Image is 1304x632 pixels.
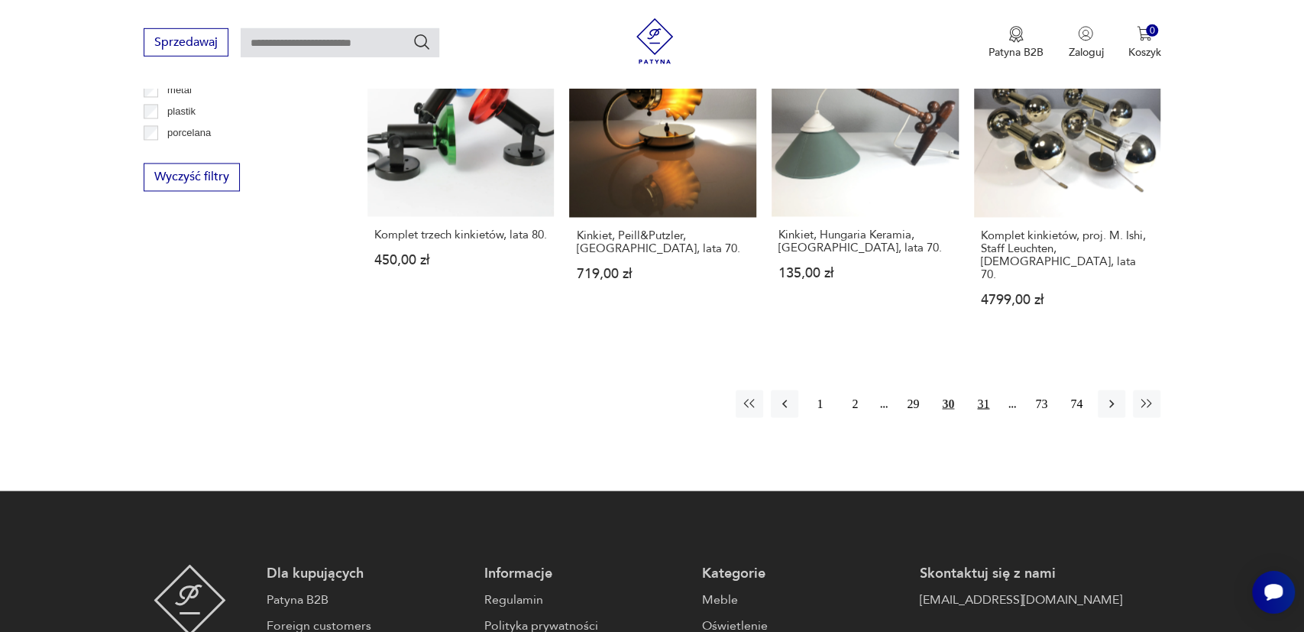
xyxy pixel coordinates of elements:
a: Komplet kinkietów, proj. M. Ishi, Staff Leuchten, Niemcy, lata 70.Komplet kinkietów, proj. M. Ish... [974,31,1161,337]
a: Ikona medaluPatyna B2B [989,26,1044,60]
p: Informacje [484,565,687,583]
button: 74 [1063,391,1090,418]
img: Ikona koszyka [1137,26,1152,41]
p: 135,00 zł [778,267,952,280]
a: Kinkiet, Peill&Putzler, Niemcy, lata 70.Kinkiet, Peill&Putzler, [GEOGRAPHIC_DATA], lata 70.719,00 zł [569,31,756,337]
img: Ikonka użytkownika [1078,26,1093,41]
p: porcelit [167,147,199,164]
p: Skontaktuj się z nami [920,565,1122,583]
a: Regulamin [484,591,687,609]
p: Koszyk [1128,45,1160,60]
button: 0Koszyk [1128,26,1160,60]
img: Ikona medalu [1008,26,1024,43]
a: Meble [702,591,904,609]
p: 450,00 zł [374,254,548,267]
img: Patyna - sklep z meblami i dekoracjami vintage [632,18,678,64]
p: 4799,00 zł [981,294,1154,307]
a: Kinkiet, Hungaria Keramia, Węgry, lata 70.Kinkiet, Hungaria Keramia, [GEOGRAPHIC_DATA], lata 70.1... [772,31,959,337]
button: Sprzedawaj [144,28,228,57]
button: Zaloguj [1068,26,1103,60]
button: Wyczyść filtry [144,164,240,192]
a: [EMAIL_ADDRESS][DOMAIN_NAME] [920,591,1122,609]
iframe: Smartsupp widget button [1252,571,1295,614]
p: Kategorie [702,565,904,583]
p: porcelana [167,125,211,142]
p: metal [167,83,192,99]
button: 31 [969,391,997,418]
button: 29 [899,391,927,418]
h3: Kinkiet, Hungaria Keramia, [GEOGRAPHIC_DATA], lata 70. [778,229,952,255]
button: Patyna B2B [989,26,1044,60]
h3: Komplet kinkietów, proj. M. Ishi, Staff Leuchten, [DEMOGRAPHIC_DATA], lata 70. [981,230,1154,282]
button: 1 [806,391,833,418]
p: plastik [167,104,196,121]
button: Szukaj [413,33,431,51]
a: Sprzedawaj [144,38,228,49]
a: Komplet trzech kinkietów, lata 80.Komplet trzech kinkietów, lata 80.450,00 zł [367,31,555,337]
button: 73 [1027,391,1055,418]
p: Dla kupujących [267,565,469,583]
button: 2 [841,391,869,418]
div: 0 [1146,24,1159,37]
h3: Komplet trzech kinkietów, lata 80. [374,229,548,242]
p: Patyna B2B [989,45,1044,60]
p: 719,00 zł [576,268,749,281]
a: Patyna B2B [267,591,469,609]
p: Zaloguj [1068,45,1103,60]
h3: Kinkiet, Peill&Putzler, [GEOGRAPHIC_DATA], lata 70. [576,230,749,256]
button: 30 [934,391,962,418]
